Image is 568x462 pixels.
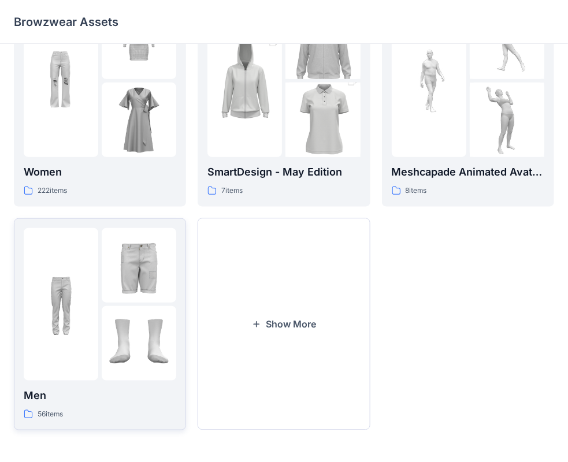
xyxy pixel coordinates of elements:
[207,164,360,180] p: SmartDesign - May Edition
[24,267,98,341] img: folder 1
[14,14,118,30] p: Browzwear Assets
[221,185,243,197] p: 7 items
[470,83,544,157] img: folder 3
[24,43,98,118] img: folder 1
[24,164,176,180] p: Women
[392,164,544,180] p: Meshcapade Animated Avatars
[198,218,370,430] button: Show More
[38,185,67,197] p: 222 items
[102,83,176,157] img: folder 3
[38,408,63,420] p: 56 items
[14,218,186,430] a: folder 1folder 2folder 3Men56items
[392,43,466,118] img: folder 1
[285,64,360,176] img: folder 3
[102,228,176,303] img: folder 2
[24,388,176,404] p: Men
[406,185,427,197] p: 8 items
[207,25,282,137] img: folder 1
[102,306,176,381] img: folder 3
